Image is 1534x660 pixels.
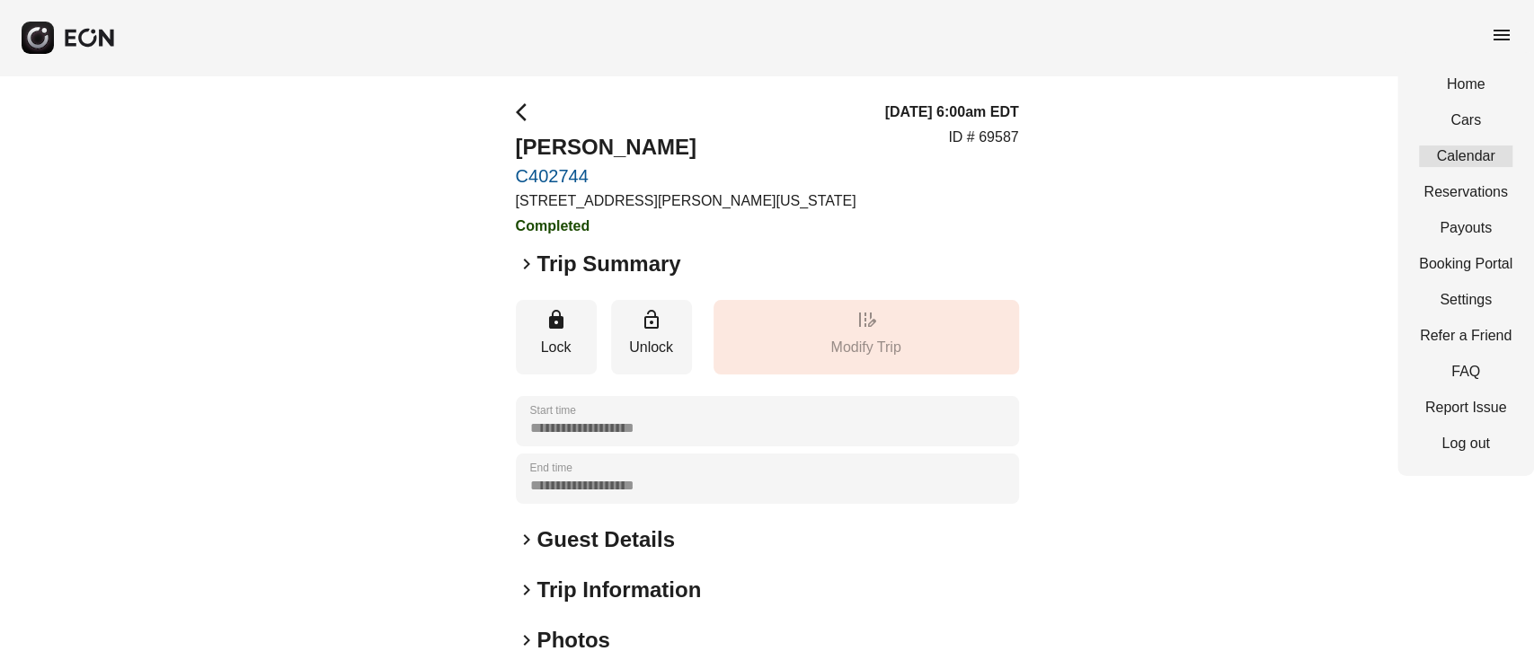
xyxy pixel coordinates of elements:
a: FAQ [1419,361,1512,383]
a: Settings [1419,289,1512,311]
h3: [DATE] 6:00am EDT [884,101,1018,123]
span: arrow_back_ios [516,101,537,123]
span: keyboard_arrow_right [516,629,537,651]
button: Unlock [611,300,692,374]
h2: Photos [537,626,610,655]
p: Lock [525,337,588,358]
span: menu [1491,24,1512,46]
p: ID # 69587 [948,127,1018,148]
a: Refer a Friend [1419,325,1512,347]
h2: [PERSON_NAME] [516,133,856,162]
h2: Trip Information [537,576,702,604]
span: keyboard_arrow_right [516,579,537,601]
span: keyboard_arrow_right [516,529,537,550]
a: Report Issue [1419,397,1512,418]
a: Booking Portal [1419,253,1512,275]
h3: Completed [516,216,856,237]
p: [STREET_ADDRESS][PERSON_NAME][US_STATE] [516,190,856,212]
h2: Guest Details [537,525,675,554]
span: lock_open [641,309,662,330]
a: Log out [1419,433,1512,454]
a: Payouts [1419,217,1512,239]
span: keyboard_arrow_right [516,253,537,275]
button: Lock [516,300,597,374]
a: C402744 [516,165,856,187]
span: lock [545,309,567,330]
p: Unlock [620,337,683,358]
a: Home [1419,74,1512,95]
a: Calendar [1419,145,1512,167]
a: Reservations [1419,181,1512,203]
a: Cars [1419,110,1512,131]
h2: Trip Summary [537,250,681,278]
